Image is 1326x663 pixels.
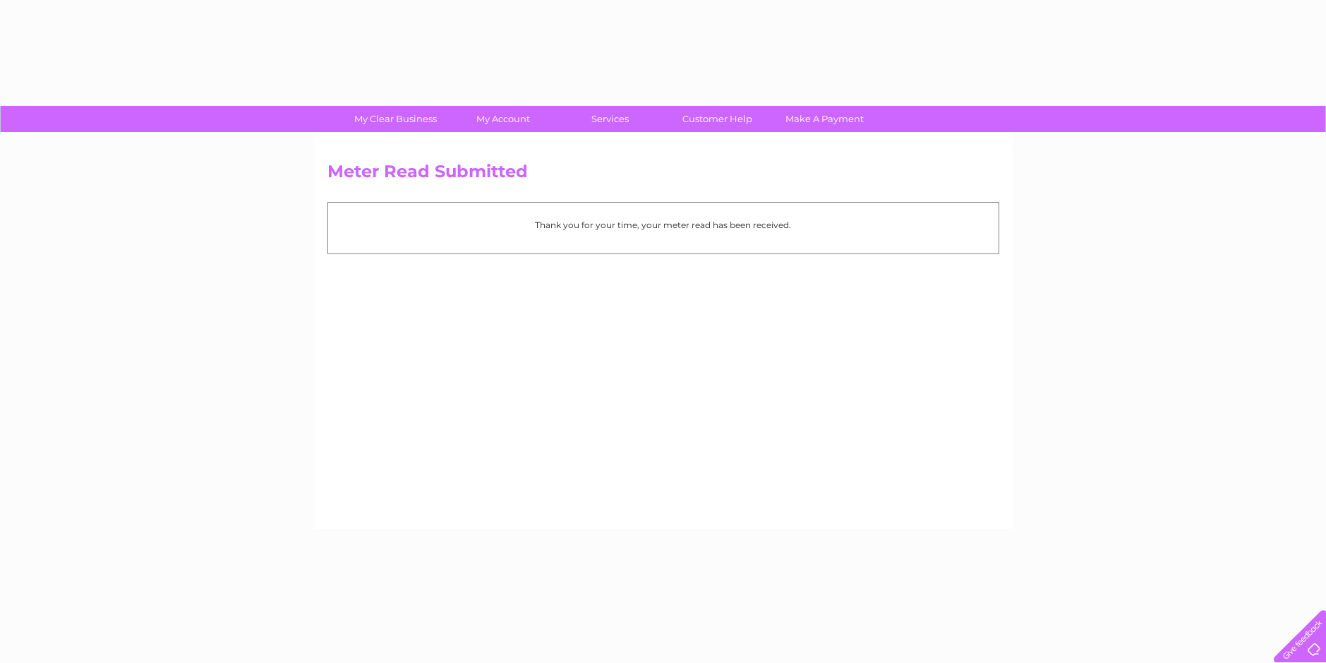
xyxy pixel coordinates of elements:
[327,162,999,189] h2: Meter Read Submitted
[552,106,668,132] a: Services
[335,218,992,232] p: Thank you for your time, your meter read has been received.
[445,106,561,132] a: My Account
[337,106,454,132] a: My Clear Business
[766,106,883,132] a: Make A Payment
[659,106,776,132] a: Customer Help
